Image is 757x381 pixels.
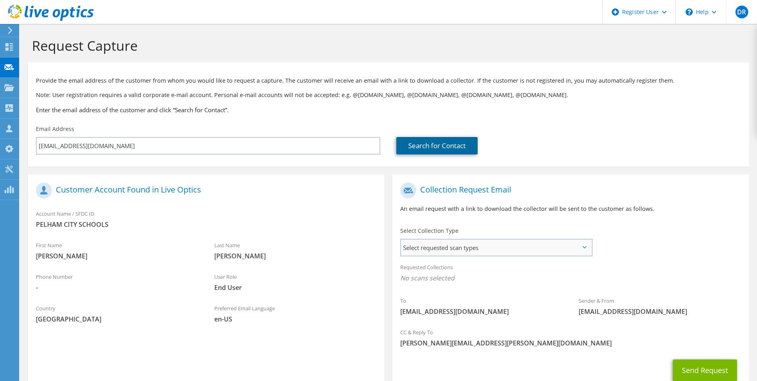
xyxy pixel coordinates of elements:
button: Send Request [673,359,737,381]
h1: Request Capture [32,37,741,54]
div: Preferred Email Language [206,300,385,327]
h1: Customer Account Found in Live Optics [36,183,372,198]
span: [PERSON_NAME] [36,252,198,260]
div: Requested Collections [392,259,749,288]
label: Email Address [36,125,74,133]
span: [EMAIL_ADDRESS][DOMAIN_NAME] [579,307,741,316]
div: Last Name [206,237,385,264]
div: First Name [28,237,206,264]
span: [PERSON_NAME] [214,252,377,260]
span: [GEOGRAPHIC_DATA] [36,315,198,323]
p: An email request with a link to download the collector will be sent to the customer as follows. [400,204,741,213]
div: User Role [206,268,385,296]
a: Search for Contact [396,137,478,155]
svg: \n [686,8,693,16]
div: Account Name / SFDC ID [28,205,384,233]
span: DR [735,6,748,18]
div: Sender & From [571,292,749,320]
div: Country [28,300,206,327]
span: End User [214,283,377,292]
div: To [392,292,571,320]
span: [PERSON_NAME][EMAIL_ADDRESS][PERSON_NAME][DOMAIN_NAME] [400,339,741,347]
span: No scans selected [400,274,741,282]
span: Select requested scan types [401,240,591,256]
span: PELHAM CITY SCHOOLS [36,220,376,229]
label: Select Collection Type [400,227,459,235]
span: - [36,283,198,292]
div: Phone Number [28,268,206,296]
h3: Enter the email address of the customer and click “Search for Contact”. [36,105,741,114]
span: [EMAIL_ADDRESS][DOMAIN_NAME] [400,307,563,316]
div: CC & Reply To [392,324,749,351]
p: Provide the email address of the customer from whom you would like to request a capture. The cust... [36,76,741,85]
p: Note: User registration requires a valid corporate e-mail account. Personal e-mail accounts will ... [36,91,741,99]
span: en-US [214,315,377,323]
h1: Collection Request Email [400,183,737,198]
